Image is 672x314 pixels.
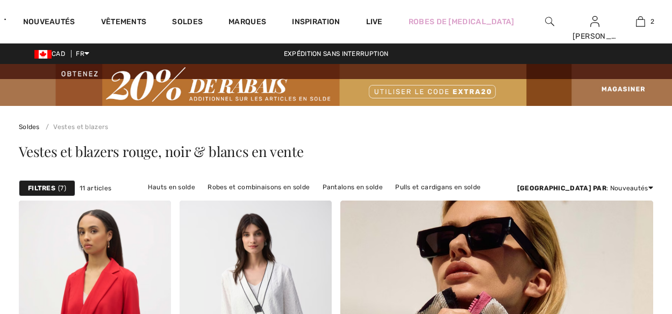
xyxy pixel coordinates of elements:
[142,180,201,194] a: Hauts en solde
[23,17,75,28] a: Nouveautés
[80,183,111,193] span: 11 articles
[590,16,599,26] a: Se connecter
[337,194,448,208] a: Vêtements d'extérieur en solde
[172,17,203,28] a: Soldes
[41,123,108,131] a: Vestes et blazers
[34,50,69,58] span: CAD
[590,15,599,28] img: Mes infos
[34,50,52,59] img: Canadian Dollar
[517,183,653,193] div: : Nouveautés
[276,194,335,208] a: Jupes en solde
[317,180,388,194] a: Pantalons en solde
[292,17,340,28] span: Inspiration
[4,9,6,30] img: 1ère Avenue
[19,142,304,161] span: Vestes et blazers rouge, noir & blancs en vente
[202,180,315,194] a: Robes et combinaisons en solde
[390,180,486,194] a: Pulls et cardigans en solde
[545,15,554,28] img: recherche
[228,17,266,28] a: Marques
[573,31,617,42] div: [PERSON_NAME]
[366,16,383,27] a: Live
[76,50,89,58] span: FR
[181,194,275,208] a: Vestes et blazers en solde
[28,183,55,193] strong: Filtres
[517,184,606,192] strong: [GEOGRAPHIC_DATA] par
[618,15,663,28] a: 2
[636,15,645,28] img: Mon panier
[19,123,40,131] a: Soldes
[101,17,147,28] a: Vêtements
[650,17,654,26] span: 2
[409,16,514,27] a: Robes de [MEDICAL_DATA]
[58,183,66,193] span: 7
